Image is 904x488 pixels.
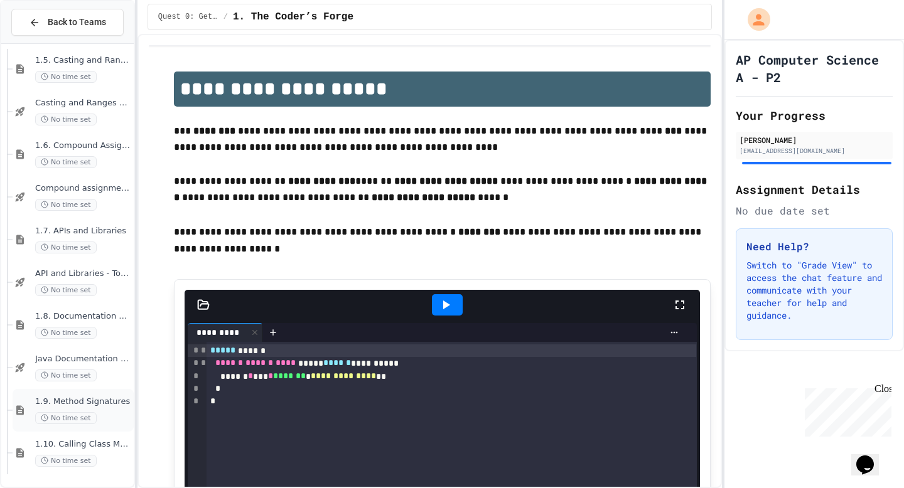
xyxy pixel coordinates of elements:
[35,98,131,109] span: Casting and Ranges of variables - Quiz
[851,438,891,475] iframe: chat widget
[736,107,893,124] h2: Your Progress
[35,241,97,253] span: No time set
[35,114,97,125] span: No time set
[233,9,353,24] span: 1. The Coder’s Forge
[35,439,131,450] span: 1.10. Calling Class Methods
[35,369,97,381] span: No time set
[35,412,97,424] span: No time set
[35,284,97,296] span: No time set
[35,71,97,83] span: No time set
[734,5,773,34] div: My Account
[35,141,131,151] span: 1.6. Compound Assignment Operators
[35,311,131,322] span: 1.8. Documentation with Comments and Preconditions
[740,134,889,146] div: [PERSON_NAME]
[11,9,124,36] button: Back to Teams
[736,181,893,198] h2: Assignment Details
[736,51,893,86] h1: AP Computer Science A - P2
[48,16,106,29] span: Back to Teams
[746,239,882,254] h3: Need Help?
[736,203,893,218] div: No due date set
[35,183,131,194] span: Compound assignment operators - Quiz
[35,55,131,66] span: 1.5. Casting and Ranges of Values
[800,383,891,437] iframe: chat widget
[35,226,131,236] span: 1.7. APIs and Libraries
[158,12,218,22] span: Quest 0: Getting Started
[5,5,87,80] div: Chat with us now!Close
[223,12,228,22] span: /
[35,396,131,407] span: 1.9. Method Signatures
[35,455,97,467] span: No time set
[35,327,97,339] span: No time set
[35,354,131,364] span: Java Documentation with Comments - Topic 1.8
[35,156,97,168] span: No time set
[740,146,889,156] div: [EMAIL_ADDRESS][DOMAIN_NAME]
[35,268,131,279] span: API and Libraries - Topic 1.7
[35,199,97,211] span: No time set
[746,259,882,322] p: Switch to "Grade View" to access the chat feature and communicate with your teacher for help and ...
